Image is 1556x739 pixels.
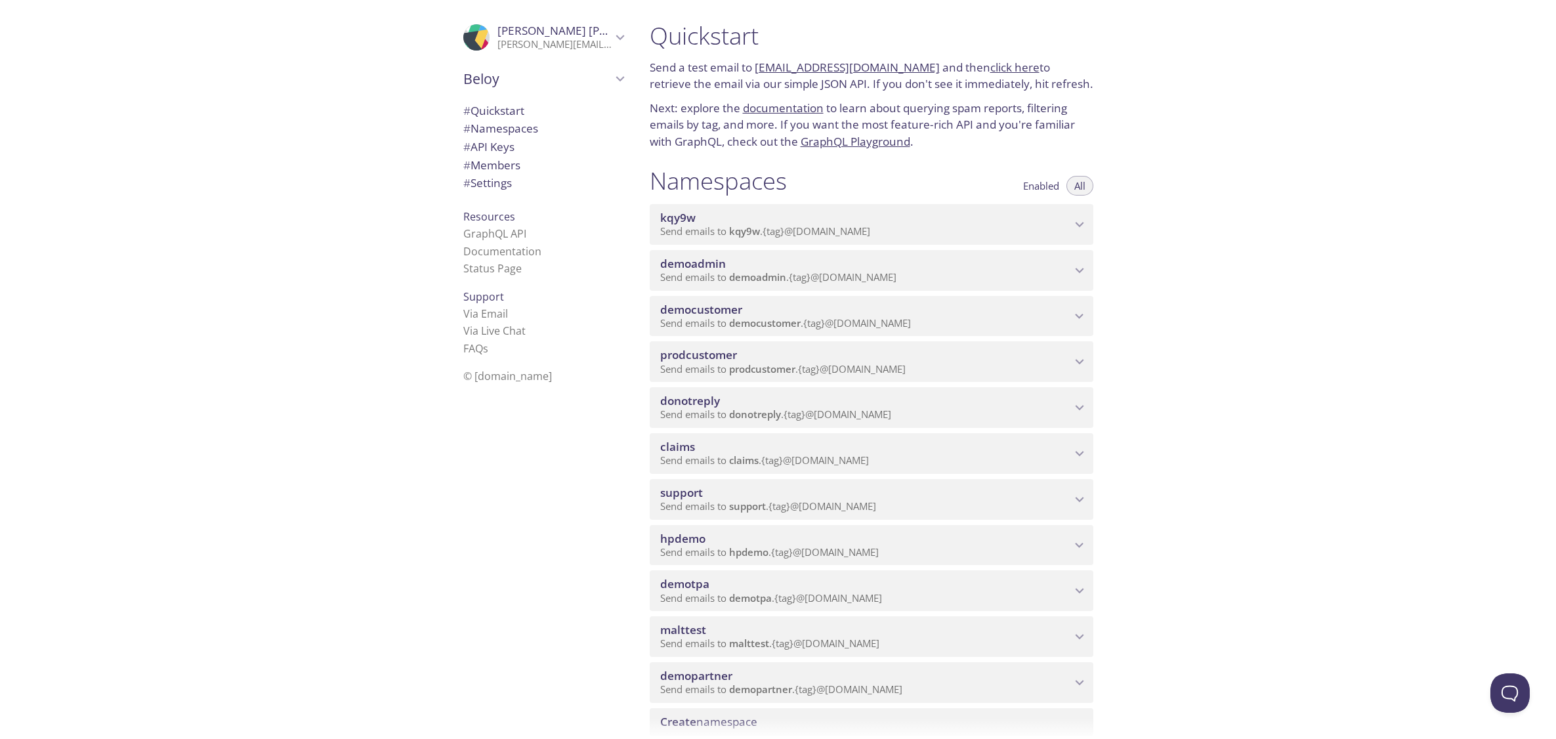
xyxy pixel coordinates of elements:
span: hpdemo [729,545,768,559]
div: democustomer namespace [650,296,1093,337]
span: Send emails to . {tag} @[DOMAIN_NAME] [660,224,870,238]
span: kqy9w [729,224,760,238]
div: Create namespace [650,708,1093,736]
span: Send emails to . {tag} @[DOMAIN_NAME] [660,408,891,421]
a: documentation [743,100,824,116]
div: hpdemo namespace [650,525,1093,566]
div: donotreply namespace [650,387,1093,428]
span: malttest [660,622,706,637]
span: Support [463,289,504,304]
a: Documentation [463,244,541,259]
span: # [463,121,471,136]
div: demopartner namespace [650,662,1093,703]
div: prodcustomer namespace [650,341,1093,382]
p: Send a test email to and then to retrieve the email via our simple JSON API. If you don't see it ... [650,59,1093,93]
a: Via Email [463,306,508,321]
span: support [660,485,703,500]
div: support namespace [650,479,1093,520]
span: demoadmin [729,270,786,284]
a: GraphQL Playground [801,134,910,149]
span: # [463,175,471,190]
button: Enabled [1015,176,1067,196]
span: API Keys [463,139,515,154]
span: democustomer [660,302,742,317]
span: donotreply [729,408,781,421]
span: Send emails to . {tag} @[DOMAIN_NAME] [660,591,882,604]
span: Namespaces [463,121,538,136]
a: Via Live Chat [463,324,526,338]
div: malttest namespace [650,616,1093,657]
span: # [463,158,471,173]
span: Settings [463,175,512,190]
div: demotpa namespace [650,570,1093,611]
span: Resources [463,209,515,224]
div: demoadmin namespace [650,250,1093,291]
a: Status Page [463,261,522,276]
span: Members [463,158,520,173]
h1: Quickstart [650,21,1093,51]
iframe: Help Scout Beacon - Open [1490,673,1530,713]
span: Quickstart [463,103,524,118]
h1: Namespaces [650,166,787,196]
button: All [1066,176,1093,196]
span: kqy9w [660,210,696,225]
span: prodcustomer [660,347,737,362]
div: Beloy [453,62,634,96]
span: support [729,499,766,513]
span: malttest [729,637,769,650]
span: Send emails to . {tag} @[DOMAIN_NAME] [660,499,876,513]
span: claims [729,454,759,467]
span: s [483,341,488,356]
p: Next: explore the to learn about querying spam reports, filtering emails by tag, and more. If you... [650,100,1093,150]
span: Send emails to . {tag} @[DOMAIN_NAME] [660,362,906,375]
div: Deepraj Khedekar [453,16,634,59]
a: FAQ [463,341,488,356]
span: claims [660,439,695,454]
span: Send emails to . {tag} @[DOMAIN_NAME] [660,545,879,559]
span: demotpa [729,591,772,604]
span: Send emails to . {tag} @[DOMAIN_NAME] [660,454,869,467]
span: Send emails to . {tag} @[DOMAIN_NAME] [660,683,902,696]
div: Quickstart [453,102,634,120]
span: [PERSON_NAME] [PERSON_NAME] [497,23,677,38]
span: demopartner [729,683,792,696]
div: Members [453,156,634,175]
span: hpdemo [660,531,705,546]
span: © [DOMAIN_NAME] [463,369,552,383]
span: demoadmin [660,256,726,271]
div: Namespaces [453,119,634,138]
span: # [463,139,471,154]
span: demotpa [660,576,709,591]
div: kqy9w namespace [650,204,1093,245]
div: API Keys [453,138,634,156]
span: Beloy [463,70,612,88]
span: prodcustomer [729,362,795,375]
span: democustomer [729,316,801,329]
a: [EMAIL_ADDRESS][DOMAIN_NAME] [755,60,940,75]
span: # [463,103,471,118]
span: Send emails to . {tag} @[DOMAIN_NAME] [660,316,911,329]
span: demopartner [660,668,732,683]
div: claims namespace [650,433,1093,474]
span: Send emails to . {tag} @[DOMAIN_NAME] [660,270,896,284]
span: donotreply [660,393,720,408]
span: Send emails to . {tag} @[DOMAIN_NAME] [660,637,879,650]
p: [PERSON_NAME][EMAIL_ADDRESS][DOMAIN_NAME] [497,38,612,51]
a: GraphQL API [463,226,526,241]
div: Team Settings [453,174,634,192]
a: click here [990,60,1040,75]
